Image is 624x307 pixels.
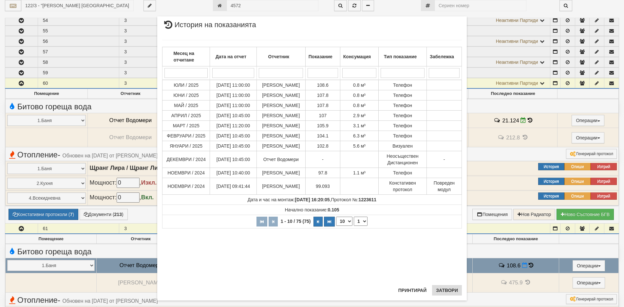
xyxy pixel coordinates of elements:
span: 107 [319,113,327,118]
span: 0.8 м³ [353,93,366,98]
span: 105.9 [317,123,329,128]
span: 104.1 [317,133,329,138]
td: ЯНУАРИ / 2025 [162,141,210,151]
td: Телефон [379,100,427,111]
span: 1.1 м³ [353,170,366,175]
td: НОЕМВРИ / 2024 [162,178,210,195]
span: Дата и час на монтаж: [248,197,330,202]
td: [DATE] 10:40:00 [210,168,256,178]
td: [DATE] 11:00:00 [210,100,256,111]
b: Показание [309,54,332,59]
b: Забележка [430,54,454,59]
td: [PERSON_NAME] [256,100,305,111]
span: 6.3 м³ [353,133,366,138]
button: Първа страница [256,217,267,226]
td: [DATE] 10:45:00 [210,131,256,141]
b: Консумация [343,54,371,59]
td: , [162,195,462,205]
span: 1 - 10 / 75 (75) [279,219,312,224]
td: [DATE] 11:00:00 [210,80,256,90]
span: 3.1 м³ [353,123,366,128]
span: 2.9 м³ [353,113,366,118]
th: Показание: No sort applied, activate to apply an ascending sort [305,47,340,66]
b: Тип показание [384,54,417,59]
th: Отчетник: No sort applied, activate to apply an ascending sort [256,47,305,66]
span: 107.8 [317,93,329,98]
td: Визуален [379,141,427,151]
td: ЮНИ / 2025 [162,90,210,100]
td: [DATE] 11:00:00 [210,90,256,100]
select: Брой редове на страница [336,217,352,226]
td: [PERSON_NAME] [256,168,305,178]
th: Дата на отчет: No sort applied, activate to apply an ascending sort [210,47,256,66]
td: [DATE] 11:20:00 [210,121,256,131]
span: - [322,157,324,162]
span: 5.6 м³ [353,143,366,149]
td: [PERSON_NAME] [256,111,305,121]
td: НОЕМВРИ / 2024 [162,168,210,178]
td: Телефон [379,168,427,178]
span: Начално показание: [285,207,339,212]
span: - [444,157,445,162]
td: МАРТ / 2025 [162,121,210,131]
td: [PERSON_NAME] [256,178,305,195]
td: Отчет Водомери [256,151,305,168]
td: [DATE] 10:45:00 [210,141,256,151]
td: ФЕВРУАРИ / 2025 [162,131,210,141]
span: История на показанията [162,21,256,33]
strong: 1223611 [359,197,377,202]
b: Месец на отчитане [173,51,194,63]
td: [DATE] 10:45:00 [210,111,256,121]
span: 99.093 [316,184,330,189]
td: ЮЛИ / 2025 [162,80,210,90]
th: Забележка: No sort applied, activate to apply an ascending sort [426,47,462,66]
td: Телефон [379,131,427,141]
span: 108.6 [317,82,329,88]
td: [DATE] 10:45:00 [210,151,256,168]
td: Констативен протокол [379,178,427,195]
span: 97.8 [318,170,327,175]
td: [PERSON_NAME] [256,141,305,151]
td: [DATE] 09:41:44 [210,178,256,195]
span: 102.8 [317,143,329,149]
b: Дата на отчет [216,54,246,59]
td: Телефон [379,80,427,90]
td: [PERSON_NAME] [256,80,305,90]
strong: 0.105 [328,207,339,212]
td: [PERSON_NAME] [256,90,305,100]
td: [PERSON_NAME] [256,131,305,141]
td: Телефон [379,121,427,131]
td: Телефон [379,90,427,100]
span: 0.8 м³ [353,103,366,108]
td: Телефон [379,111,427,121]
button: Следваща страница [313,217,323,226]
b: Отчетник [268,54,289,59]
th: Консумация: No sort applied, activate to apply an ascending sort [340,47,378,66]
th: Тип показание: No sort applied, activate to apply an ascending sort [379,47,427,66]
span: Повреден модул [434,180,455,192]
strong: [DATE] 16:20:05 [295,197,330,202]
td: АПРИЛ / 2025 [162,111,210,121]
button: Предишна страница [269,217,278,226]
td: Неосъществен Дистанционен [379,151,427,168]
button: Затвори [432,285,462,296]
span: Протокол №: [331,197,377,202]
th: Месец на отчитане: No sort applied, activate to apply an ascending sort [162,47,210,66]
td: ДЕКЕМВРИ / 2024 [162,151,210,168]
button: Последна страница [324,217,335,226]
span: 0.8 м³ [353,82,366,88]
td: МАЙ / 2025 [162,100,210,111]
select: Страница номер [354,217,368,226]
span: 107.8 [317,103,329,108]
button: Принтирай [394,285,430,296]
td: [PERSON_NAME] [256,121,305,131]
